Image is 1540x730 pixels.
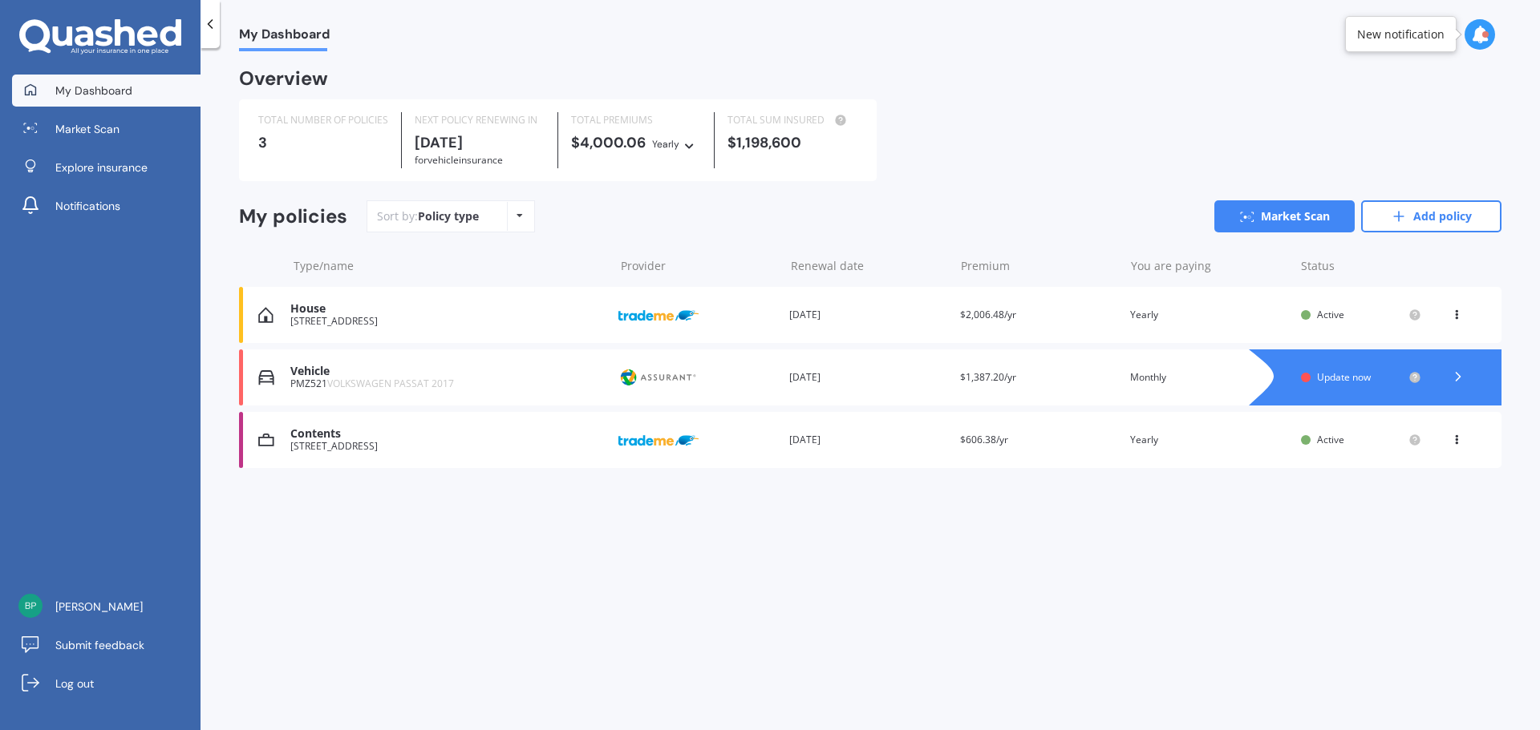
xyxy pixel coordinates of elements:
div: Provider [621,258,778,274]
div: Premium [961,258,1118,274]
div: [DATE] [789,369,947,385]
div: TOTAL SUM INSURED [727,112,857,128]
a: Submit feedback [12,629,201,661]
b: [DATE] [415,133,463,152]
img: Trade Me Insurance [618,425,699,455]
img: Protecta [618,362,699,393]
div: Vehicle [290,365,606,378]
a: Market Scan [1214,200,1355,232]
span: Explore insurance [55,159,148,175]
span: $606.38/yr [960,433,1008,446]
div: Overview [239,71,328,87]
div: $1,198,600 [727,135,857,151]
span: Active [1317,433,1344,446]
div: Status [1301,258,1421,274]
div: NEXT POLICY RENEWING IN [415,112,545,128]
span: [PERSON_NAME] [55,599,143,615]
span: My Dashboard [55,83,132,99]
div: New notification [1357,26,1445,42]
div: House [290,302,606,316]
span: Log out [55,676,94,692]
a: Explore insurance [12,151,201,184]
div: [STREET_ADDRESS] [290,316,606,327]
div: Renewal date [791,258,948,274]
div: Yearly [1130,432,1288,448]
a: Market Scan [12,113,201,145]
img: Contents [258,432,274,448]
span: Notifications [55,198,120,214]
div: Contents [290,427,606,441]
img: House [258,307,274,323]
span: VOLKSWAGEN PASSAT 2017 [327,377,454,390]
a: [PERSON_NAME] [12,591,201,623]
div: Sort by: [377,208,479,224]
span: Active [1317,308,1344,321]
div: Type/name [294,258,608,274]
div: Yearly [1130,307,1288,323]
img: Trade Me Insurance [618,300,699,330]
div: TOTAL PREMIUMS [571,112,701,128]
div: You are paying [1131,258,1288,274]
a: Log out [12,667,201,700]
div: [DATE] [789,307,947,323]
a: Add policy [1361,200,1501,232]
div: $4,000.06 [571,135,701,152]
div: [DATE] [789,432,947,448]
img: f23eae5564fe297151419cc8d79325a1 [18,594,43,618]
div: My policies [239,205,347,228]
span: $1,387.20/yr [960,370,1016,384]
span: Update now [1317,370,1371,384]
span: $2,006.48/yr [960,308,1016,321]
span: Market Scan [55,121,120,137]
span: for Vehicle insurance [415,153,503,167]
a: Notifications [12,190,201,222]
div: TOTAL NUMBER OF POLICIES [258,112,388,128]
a: My Dashboard [12,75,201,107]
img: Vehicle [258,369,274,385]
div: Yearly [652,136,679,152]
span: My Dashboard [239,26,330,48]
div: Monthly [1130,369,1288,385]
div: 3 [258,135,388,151]
div: [STREET_ADDRESS] [290,441,606,452]
div: Policy type [418,208,479,224]
span: Submit feedback [55,637,144,653]
div: PMZ521 [290,378,606,389]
